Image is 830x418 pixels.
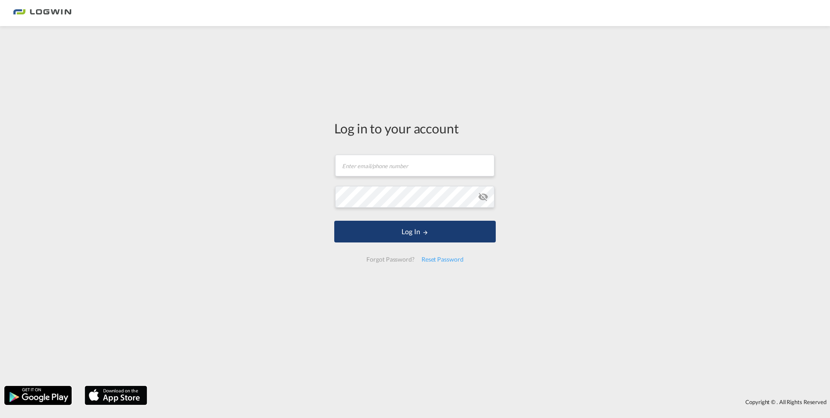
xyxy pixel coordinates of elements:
img: apple.png [84,385,148,406]
md-icon: icon-eye-off [478,192,488,202]
input: Enter email/phone number [335,155,494,176]
div: Copyright © . All Rights Reserved [152,395,830,409]
div: Log in to your account [334,119,496,137]
button: LOGIN [334,221,496,242]
img: bc73a0e0d8c111efacd525e4c8ad7d32.png [13,3,72,23]
div: Reset Password [418,252,467,267]
img: google.png [3,385,72,406]
div: Forgot Password? [363,252,418,267]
